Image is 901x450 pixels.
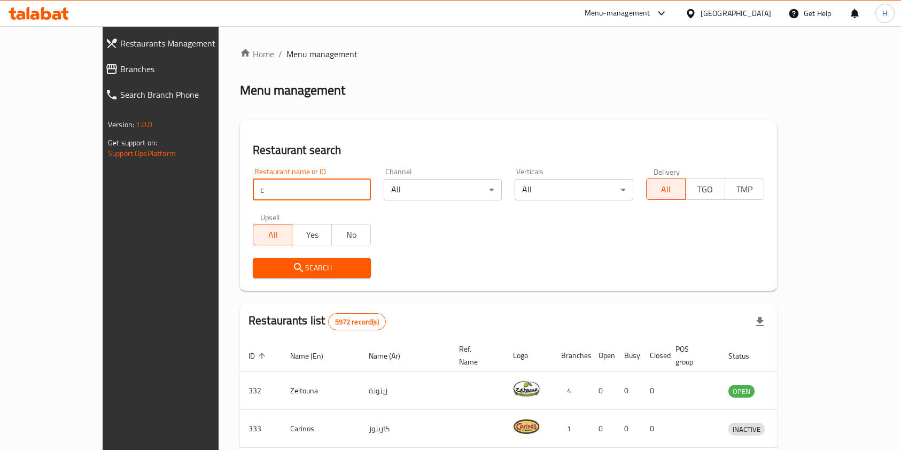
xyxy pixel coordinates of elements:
[258,227,288,243] span: All
[253,179,371,200] input: Search for restaurant name or ID..
[728,385,755,398] span: OPEN
[369,350,414,362] span: Name (Ar)
[513,413,540,440] img: Carinos
[240,372,282,410] td: 332
[136,118,152,131] span: 1.0.0
[616,339,641,372] th: Busy
[690,182,720,197] span: TGO
[329,317,385,327] span: 5972 record(s)
[701,7,771,19] div: [GEOGRAPHIC_DATA]
[646,179,686,200] button: All
[585,7,650,20] div: Menu-management
[253,224,292,245] button: All
[120,37,245,50] span: Restaurants Management
[290,350,337,362] span: Name (En)
[108,118,134,131] span: Version:
[240,82,345,99] h2: Menu management
[728,350,763,362] span: Status
[728,423,765,436] span: INACTIVE
[685,179,725,200] button: TGO
[641,410,667,448] td: 0
[97,82,253,107] a: Search Branch Phone
[360,410,450,448] td: كارينوز
[360,372,450,410] td: زيتونة
[616,372,641,410] td: 0
[882,7,887,19] span: H
[282,372,360,410] td: Zeitouna
[504,339,553,372] th: Logo
[384,179,502,200] div: All
[725,179,764,200] button: TMP
[590,372,616,410] td: 0
[328,313,386,330] div: Total records count
[513,375,540,402] img: Zeitouna
[261,261,362,275] span: Search
[729,182,760,197] span: TMP
[553,410,590,448] td: 1
[240,410,282,448] td: 333
[278,48,282,60] li: /
[459,343,492,368] span: Ref. Name
[282,410,360,448] td: Carinos
[515,179,633,200] div: All
[260,213,280,221] label: Upsell
[240,48,274,60] a: Home
[553,372,590,410] td: 4
[120,88,245,101] span: Search Branch Phone
[97,56,253,82] a: Branches
[248,350,269,362] span: ID
[641,372,667,410] td: 0
[590,339,616,372] th: Open
[253,258,371,278] button: Search
[675,343,707,368] span: POS group
[553,339,590,372] th: Branches
[240,48,777,60] nav: breadcrumb
[248,313,386,330] h2: Restaurants list
[331,224,371,245] button: No
[336,227,367,243] span: No
[654,168,680,175] label: Delivery
[590,410,616,448] td: 0
[97,30,253,56] a: Restaurants Management
[108,146,176,160] a: Support.OpsPlatform
[286,48,358,60] span: Menu management
[641,339,667,372] th: Closed
[651,182,681,197] span: All
[747,309,773,335] div: Export file
[616,410,641,448] td: 0
[108,136,157,150] span: Get support on:
[120,63,245,75] span: Branches
[292,224,331,245] button: Yes
[297,227,327,243] span: Yes
[253,142,764,158] h2: Restaurant search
